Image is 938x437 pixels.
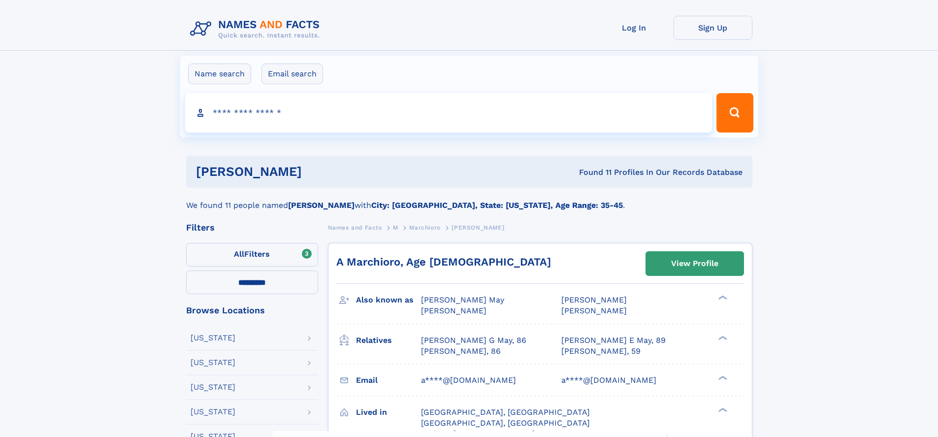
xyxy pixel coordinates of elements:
[561,295,627,304] span: [PERSON_NAME]
[716,335,728,341] div: ❯
[440,167,743,178] div: Found 11 Profiles In Our Records Database
[561,335,666,346] a: [PERSON_NAME] E May, 89
[671,252,718,275] div: View Profile
[188,64,251,84] label: Name search
[186,243,318,267] label: Filters
[336,256,551,268] a: A Marchioro, Age [DEMOGRAPHIC_DATA]
[421,407,590,417] span: [GEOGRAPHIC_DATA], [GEOGRAPHIC_DATA]
[371,201,623,210] b: City: [GEOGRAPHIC_DATA], State: [US_STATE], Age Range: 35-45
[646,252,744,275] a: View Profile
[716,374,728,381] div: ❯
[452,224,504,231] span: [PERSON_NAME]
[356,404,421,421] h3: Lived in
[421,418,590,428] span: [GEOGRAPHIC_DATA], [GEOGRAPHIC_DATA]
[191,334,235,342] div: [US_STATE]
[561,306,627,315] span: [PERSON_NAME]
[191,383,235,391] div: [US_STATE]
[185,93,712,133] input: search input
[356,332,421,349] h3: Relatives
[261,64,323,84] label: Email search
[234,249,244,259] span: All
[561,346,641,357] a: [PERSON_NAME], 59
[191,359,235,367] div: [US_STATE]
[674,16,752,40] a: Sign Up
[421,346,501,357] a: [PERSON_NAME], 86
[595,16,674,40] a: Log In
[186,188,752,211] div: We found 11 people named with .
[393,221,398,234] a: M
[421,335,526,346] a: [PERSON_NAME] G May, 86
[288,201,355,210] b: [PERSON_NAME]
[716,295,728,301] div: ❯
[421,306,486,315] span: [PERSON_NAME]
[356,292,421,308] h3: Also known as
[356,372,421,389] h3: Email
[393,224,398,231] span: M
[191,408,235,416] div: [US_STATE]
[186,223,318,232] div: Filters
[716,406,728,413] div: ❯
[716,93,753,133] button: Search Button
[186,306,318,315] div: Browse Locations
[409,224,440,231] span: Marchioro
[186,16,328,42] img: Logo Names and Facts
[196,166,441,178] h1: [PERSON_NAME]
[409,221,440,234] a: Marchioro
[328,221,382,234] a: Names and Facts
[421,295,504,304] span: [PERSON_NAME] May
